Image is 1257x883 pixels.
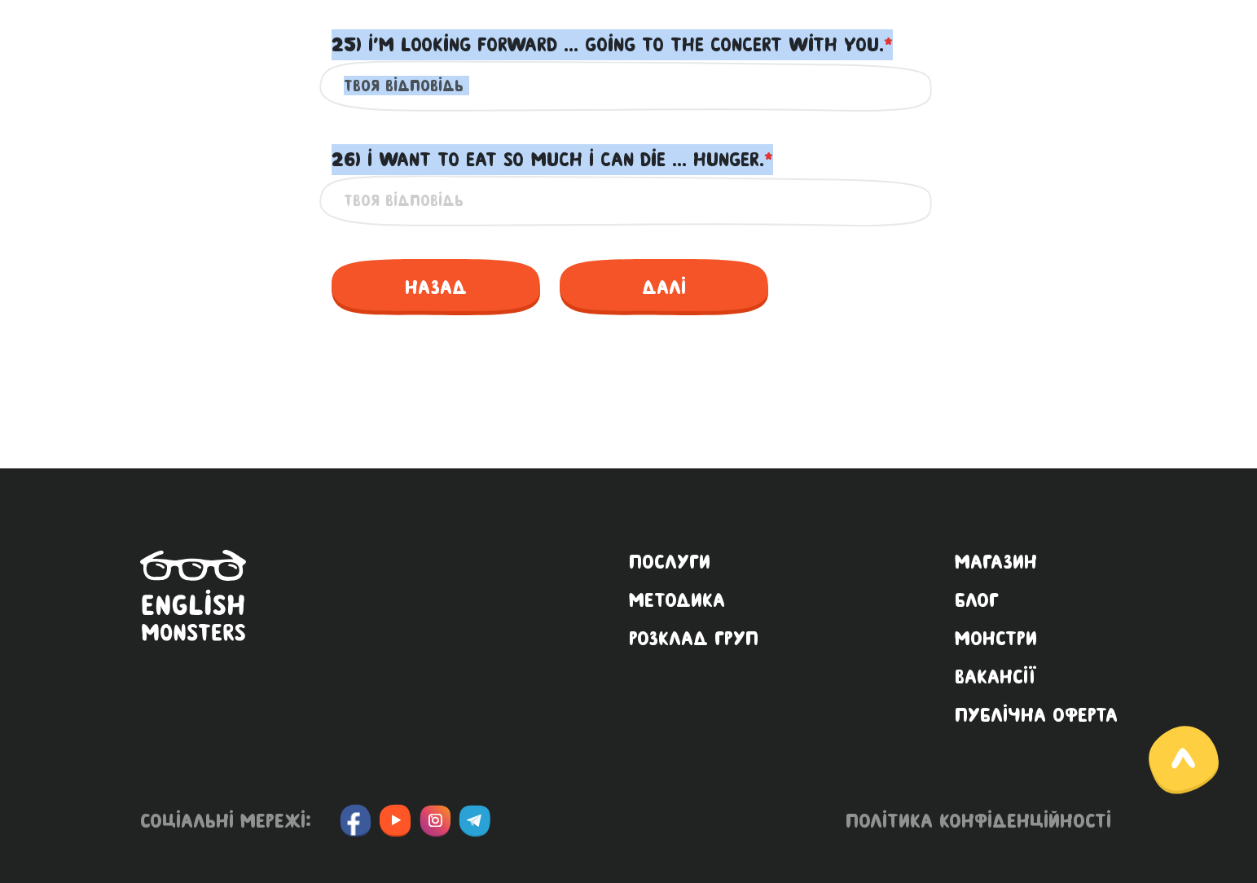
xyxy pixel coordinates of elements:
img: English Monsters Facebook [347,813,359,836]
a: Розклад груп [629,626,758,650]
input: Твоя відповідь [344,182,914,219]
span: Соціальні мережі: [140,806,311,837]
label: 26) I want to eat so much I can die ... hunger. [332,144,773,175]
a: Монстри [955,626,1118,650]
label: 25) I'm looking forward ... going to the concert with you. [332,29,893,60]
img: English Monsters Telegram [462,806,489,833]
a: Публічна оферта [955,703,1118,727]
span: Далі [560,259,768,315]
img: English Monsters [140,550,246,641]
a: English Monsters Facebook [340,805,353,837]
a: Магазин [955,550,1118,573]
input: Твоя відповідь [344,68,914,104]
a: Методика [629,588,758,612]
a: Вакансії [955,665,1118,688]
img: English Monsters Youtube [392,815,402,825]
a: Послуги [629,550,758,573]
img: English Monsters Instagram [429,814,442,828]
span: Назад [332,259,540,315]
a: Блог [955,588,1118,612]
a: Політика конфіденційності [839,806,1118,837]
